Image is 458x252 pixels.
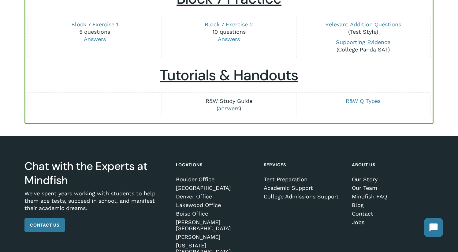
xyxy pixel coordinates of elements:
a: Our Story [352,176,432,182]
a: Block 7 Exercise 2 [205,21,253,28]
a: answers [218,105,239,111]
a: Mindfish FAQ [352,194,432,200]
p: ( ) [166,97,292,112]
a: Boulder Office [176,176,256,182]
a: Boise Office [176,211,256,217]
p: 5 questions [32,21,158,43]
a: Denver Office [176,194,256,200]
a: College Admissions Support [264,194,344,200]
a: Answers [218,36,240,42]
span: Contact Us [30,222,59,228]
p: 10 questions [166,21,292,43]
h4: Locations [176,159,256,170]
a: Answers [84,36,106,42]
a: [GEOGRAPHIC_DATA] [176,185,256,191]
u: Tutorials & Handouts [160,66,298,85]
h4: Services [264,159,344,170]
h4: About Us [352,159,432,170]
a: R&W Study Guide [206,98,252,104]
a: Our Team [352,185,432,191]
a: Test Preparation [264,176,344,182]
p: (College Panda SAT) [300,39,426,53]
a: Relevant Addition Questions [325,21,401,28]
iframe: Chatbot [418,212,449,243]
a: Jobs [352,219,432,225]
a: Block 7 Exercise 1 [71,21,118,28]
h3: Chat with the Experts at Mindfish [24,159,168,187]
a: R&W Q Types [346,98,381,104]
a: Supporting Evidence [336,39,390,45]
a: Contact [352,211,432,217]
a: Blog [352,202,432,208]
a: [PERSON_NAME][GEOGRAPHIC_DATA] [176,219,256,231]
p: We’ve spent years working with students to help them ace tests, succeed in school, and manifest t... [24,190,168,218]
a: Academic Support [264,185,344,191]
a: Lakewood Office [176,202,256,208]
p: (Test Style) [300,21,426,36]
a: [PERSON_NAME] [176,234,256,240]
a: Contact Us [24,218,65,232]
